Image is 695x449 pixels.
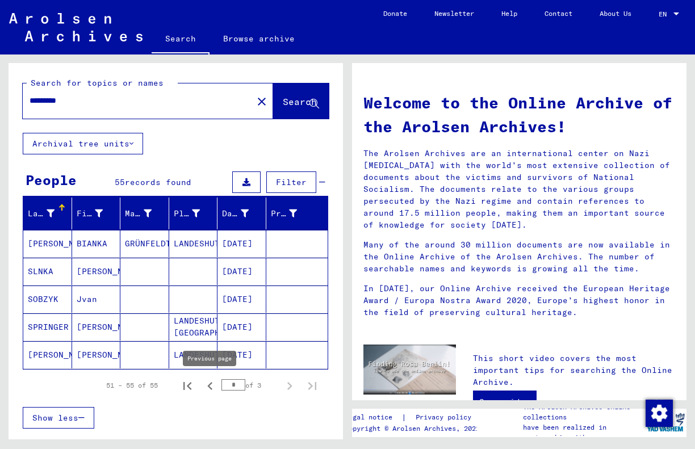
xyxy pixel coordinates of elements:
[217,198,266,229] mat-header-cell: Date of Birth
[152,25,210,54] a: Search
[77,204,120,223] div: First Name
[23,230,72,257] mat-cell: [PERSON_NAME]
[77,208,103,220] div: First Name
[28,208,55,220] div: Last Name
[72,286,121,313] mat-cell: Jvan
[23,407,94,429] button: Show less
[106,380,158,391] div: 51 – 55 of 55
[72,341,121,368] mat-cell: [PERSON_NAME]
[23,258,72,285] mat-cell: SLNKA
[23,286,72,313] mat-cell: SOBZYK
[72,230,121,257] mat-cell: BIANKA
[31,78,164,88] mat-label: Search for topics or names
[221,380,278,391] div: of 3
[210,25,308,52] a: Browse archive
[9,13,143,41] img: Arolsen_neg.svg
[255,95,269,108] mat-icon: close
[23,198,72,229] mat-header-cell: Last Name
[169,198,218,229] mat-header-cell: Place of Birth
[72,198,121,229] mat-header-cell: First Name
[345,412,485,423] div: |
[174,208,200,220] div: Place of Birth
[169,313,218,341] mat-cell: LANDESHUT, [GEOGRAPHIC_DATA]
[266,198,328,229] mat-header-cell: Prisoner #
[174,204,217,223] div: Place of Birth
[176,374,199,397] button: First page
[473,391,537,413] a: Open video
[217,230,266,257] mat-cell: [DATE]
[115,177,125,187] span: 55
[278,374,301,397] button: Next page
[345,423,485,434] p: Copyright © Arolsen Archives, 2021
[407,412,485,423] a: Privacy policy
[646,400,673,427] img: Change consent
[26,170,77,190] div: People
[659,10,671,18] span: EN
[273,83,329,119] button: Search
[72,313,121,341] mat-cell: [PERSON_NAME]
[276,177,307,187] span: Filter
[23,313,72,341] mat-cell: SPRINGER
[23,341,72,368] mat-cell: [PERSON_NAME]
[271,208,298,220] div: Prisoner #
[222,208,249,220] div: Date of Birth
[169,341,218,368] mat-cell: LANDESHUT
[28,204,72,223] div: Last Name
[363,345,456,395] img: video.jpg
[120,230,169,257] mat-cell: GRÜNFELDT
[169,230,218,257] mat-cell: LANDESHUT
[363,283,675,318] p: In [DATE], our Online Archive received the European Heritage Award / Europa Nostra Award 2020, Eu...
[72,258,121,285] mat-cell: [PERSON_NAME]
[345,412,401,423] a: Legal notice
[217,286,266,313] mat-cell: [DATE]
[222,204,266,223] div: Date of Birth
[523,402,644,422] p: The Arolsen Archives online collections
[217,341,266,368] mat-cell: [DATE]
[199,374,221,397] button: Previous page
[363,239,675,275] p: Many of the around 30 million documents are now available in the Online Archive of the Arolsen Ar...
[125,204,169,223] div: Maiden Name
[120,198,169,229] mat-header-cell: Maiden Name
[250,90,273,112] button: Clear
[125,208,152,220] div: Maiden Name
[473,353,675,388] p: This short video covers the most important tips for searching the Online Archive.
[217,313,266,341] mat-cell: [DATE]
[271,204,315,223] div: Prisoner #
[283,96,317,107] span: Search
[217,258,266,285] mat-cell: [DATE]
[125,177,191,187] span: records found
[363,148,675,231] p: The Arolsen Archives are an international center on Nazi [MEDICAL_DATA] with the world’s most ext...
[301,374,324,397] button: Last page
[363,91,675,139] h1: Welcome to the Online Archive of the Arolsen Archives!
[523,422,644,443] p: have been realized in partnership with
[23,133,143,154] button: Archival tree units
[32,413,78,423] span: Show less
[266,171,316,193] button: Filter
